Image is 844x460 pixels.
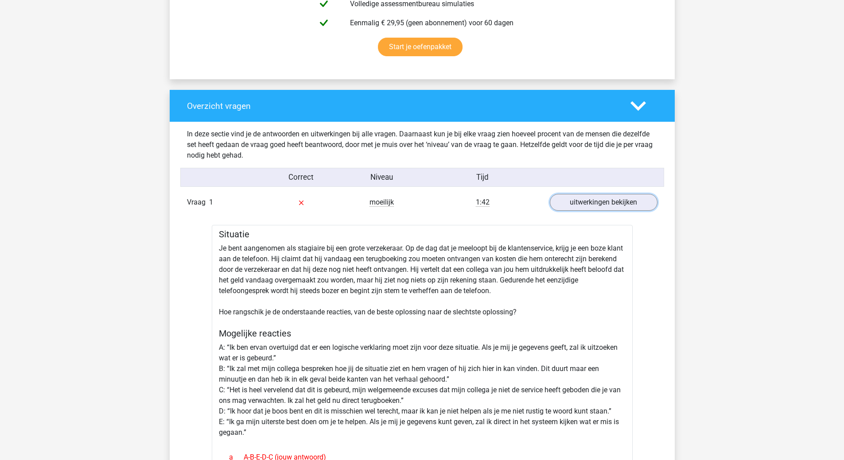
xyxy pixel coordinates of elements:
[180,129,664,161] div: In deze sectie vind je de antwoorden en uitwerkingen bij alle vragen. Daarnaast kun je bij elke v...
[369,198,394,207] span: moeilijk
[209,198,213,206] span: 1
[219,328,626,339] h5: Mogelijke reacties
[261,172,342,183] div: Correct
[550,194,657,211] a: uitwerkingen bekijken
[422,172,543,183] div: Tijd
[476,198,490,207] span: 1:42
[378,38,463,56] a: Start je oefenpakket
[342,172,422,183] div: Niveau
[187,197,209,208] span: Vraag
[219,229,626,240] h5: Situatie
[187,101,617,111] h4: Overzicht vragen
